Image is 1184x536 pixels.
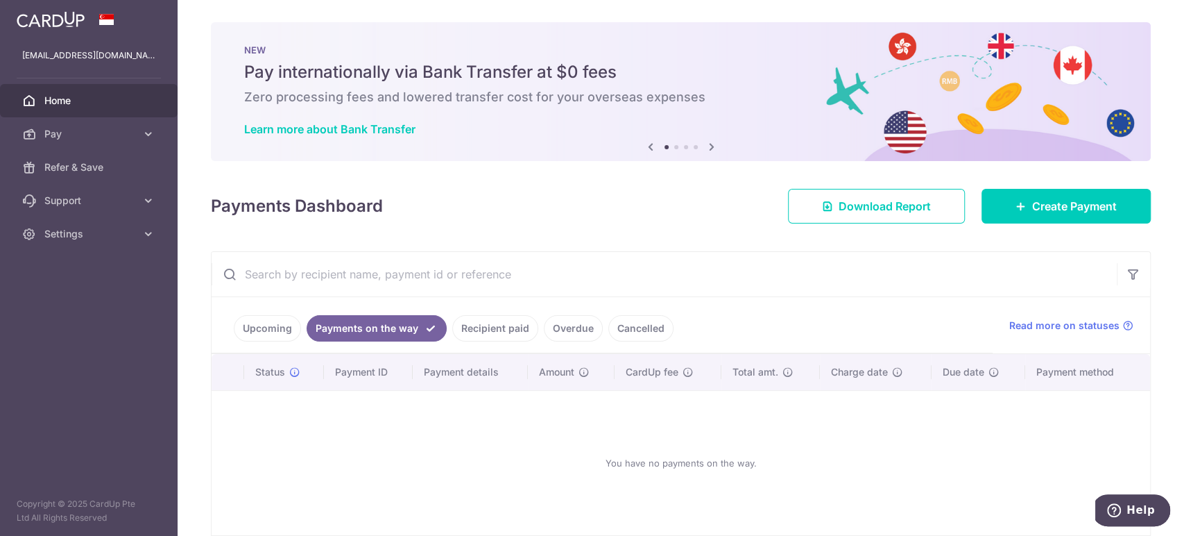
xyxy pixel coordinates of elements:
[44,127,136,141] span: Pay
[413,354,528,390] th: Payment details
[307,315,447,342] a: Payments on the way
[452,315,538,342] a: Recipient paid
[626,365,678,379] span: CardUp fee
[244,89,1117,106] h6: Zero processing fees and lowered transfer cost for your overseas expenses
[1025,354,1150,390] th: Payment method
[44,194,136,208] span: Support
[31,10,60,22] span: Help
[1009,319,1133,333] a: Read more on statuses
[788,189,965,224] a: Download Report
[1009,319,1119,333] span: Read more on statuses
[44,160,136,174] span: Refer & Save
[17,11,85,28] img: CardUp
[244,122,415,136] a: Learn more about Bank Transfer
[44,227,136,241] span: Settings
[234,315,301,342] a: Upcoming
[943,365,984,379] span: Due date
[22,49,155,62] p: [EMAIL_ADDRESS][DOMAIN_NAME]
[981,189,1151,224] a: Create Payment
[1095,494,1170,529] iframe: Opens a widget where you can find more information
[324,354,413,390] th: Payment ID
[255,365,285,379] span: Status
[732,365,778,379] span: Total amt.
[44,94,136,108] span: Home
[544,315,603,342] a: Overdue
[244,44,1117,56] p: NEW
[244,61,1117,83] h5: Pay internationally via Bank Transfer at $0 fees
[839,198,931,215] span: Download Report
[211,194,383,219] h4: Payments Dashboard
[212,252,1117,296] input: Search by recipient name, payment id or reference
[608,315,673,342] a: Cancelled
[1032,198,1117,215] span: Create Payment
[831,365,888,379] span: Charge date
[228,402,1133,524] div: You have no payments on the way.
[211,22,1151,161] img: Bank transfer banner
[539,365,574,379] span: Amount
